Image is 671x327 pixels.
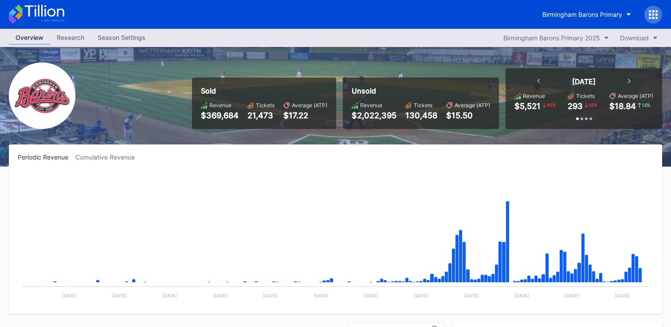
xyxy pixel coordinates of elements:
div: Average (ATP) [292,102,327,109]
a: Season Settings [91,31,152,45]
div: Sold [201,86,327,95]
div: 45 % [545,101,557,109]
button: Download [616,32,662,44]
div: Average (ATP) [455,102,490,109]
div: Cumulative Revenue [75,153,142,161]
div: $5,521 [514,101,541,111]
div: $369,684 [201,111,239,120]
text: [DATE] [414,293,428,298]
div: Tickets [414,102,432,109]
div: Tickets [576,93,595,99]
div: 130,458 [405,111,437,120]
button: Birmingham Barons Primary [536,6,638,23]
text: [DATE] [565,293,579,298]
img: Birmingham_Barons_Primary.png [9,62,75,129]
div: Revenue [523,93,545,99]
a: Overview [9,31,50,45]
div: 13 % [641,101,651,109]
a: Research [50,31,91,45]
text: [DATE] [314,293,328,298]
div: Tickets [256,102,275,109]
div: Unsold [352,86,490,95]
text: [DATE] [213,293,228,298]
div: Revenue [209,102,232,109]
text: [DATE] [263,293,278,298]
svg: Chart title [18,172,653,305]
div: [DATE] [572,77,596,86]
text: [DATE] [514,293,529,298]
div: Revenue [360,102,382,109]
div: Periodic Revenue [18,153,75,161]
div: Average (ATP) [618,93,653,99]
text: [DATE] [162,293,177,298]
div: Download [620,34,649,42]
text: [DATE] [464,293,479,298]
button: Birmingham Barons Primary 2025 [499,32,613,44]
div: Birmingham Barons Primary [542,11,622,18]
text: [DATE] [112,293,127,298]
div: $2,022,395 [352,111,396,120]
text: [DATE] [364,293,378,298]
div: 52 % [588,101,598,109]
div: $15.50 [446,111,490,120]
div: 293 [568,101,583,111]
div: 21,473 [247,111,275,120]
div: Season Settings [91,31,152,44]
text: [DATE] [615,293,630,298]
div: Research [50,31,91,44]
div: $17.22 [283,111,327,120]
div: Birmingham Barons Primary 2025 [503,34,600,42]
div: $18.84 [609,101,636,111]
text: [DATE] [62,293,77,298]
